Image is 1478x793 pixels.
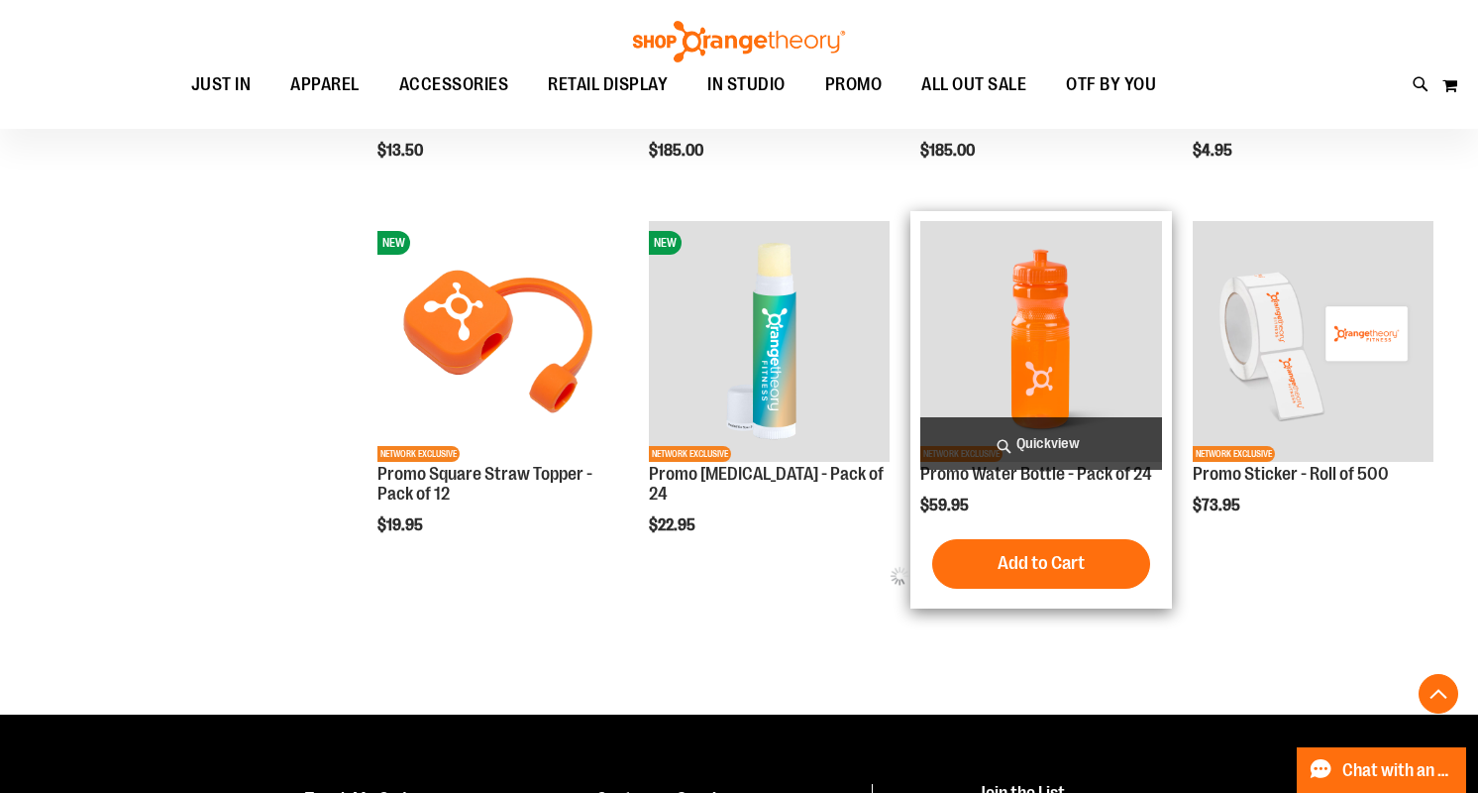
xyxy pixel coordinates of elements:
img: Promo Water Bottle - Pack of 24 [920,221,1161,462]
span: NETWORK EXCLUSIVE [377,446,460,462]
div: product [910,211,1171,609]
span: $22.95 [649,516,698,534]
span: $13.50 [377,142,426,160]
div: product [368,211,628,585]
img: ias-spinner.gif [890,566,909,586]
a: Promo Lip Balm - Pack of 24NEWNETWORK EXCLUSIVE [649,221,890,465]
span: JUST IN [191,62,252,107]
span: Add to Cart [998,552,1085,574]
button: Chat with an Expert [1297,747,1467,793]
div: product [639,211,899,585]
span: APPAREL [290,62,360,107]
a: Promo Water Bottle - Pack of 24NETWORK EXCLUSIVE [920,221,1161,465]
span: PROMO [825,62,883,107]
span: $4.95 [1193,142,1235,160]
img: Shop Orangetheory [630,21,848,62]
div: product [1183,211,1443,565]
a: Promo [MEDICAL_DATA] - Pack of 24 [649,464,884,504]
span: ACCESSORIES [399,62,509,107]
span: $185.00 [649,142,706,160]
span: Chat with an Expert [1342,761,1454,780]
button: Back To Top [1419,674,1458,714]
a: Promo Tote - Pack of 100 [649,109,830,129]
span: NETWORK EXCLUSIVE [649,446,731,462]
span: $19.95 [377,516,426,534]
span: NETWORK EXCLUSIVE [1193,446,1275,462]
a: Promo Water Bottle - Pack of 24 [920,464,1152,484]
a: Promo Sticker - Roll of 500 [1193,464,1389,484]
span: $59.95 [920,497,972,514]
a: 2025 New Member Towel [1193,109,1376,129]
button: Add to Cart [932,539,1150,589]
a: Quickview [920,417,1161,470]
span: OTF BY YOU [1066,62,1156,107]
span: IN STUDIO [707,62,786,107]
a: Promo Napkins - Pack of 50 [377,109,576,129]
a: Promo Sticker - Roll of 500NETWORK EXCLUSIVE [1193,221,1433,465]
span: NEW [649,231,682,255]
img: Promo Sticker - Roll of 500 [1193,221,1433,462]
img: Promo Square Straw Topper - Pack of 12 [377,221,618,462]
a: Promo Square Straw Topper - Pack of 12 [377,464,592,504]
span: NEW [377,231,410,255]
a: Promo Tote (Large) - Pack of 50 [920,109,1150,129]
span: $73.95 [1193,497,1243,514]
a: Promo Square Straw Topper - Pack of 12NEWNETWORK EXCLUSIVE [377,221,618,465]
span: RETAIL DISPLAY [548,62,668,107]
span: ALL OUT SALE [921,62,1026,107]
span: $185.00 [920,142,978,160]
img: Promo Lip Balm - Pack of 24 [649,221,890,462]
